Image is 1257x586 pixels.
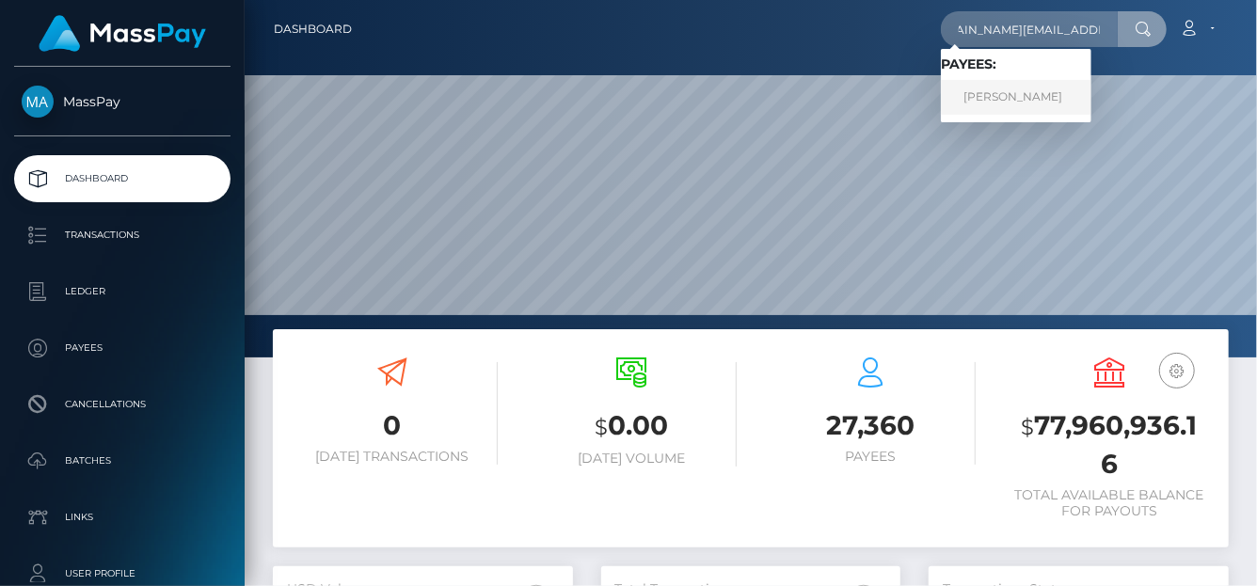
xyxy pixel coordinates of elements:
a: Payees [14,325,231,372]
h6: [DATE] Transactions [287,449,498,465]
a: Links [14,494,231,541]
p: Links [22,503,223,531]
p: Transactions [22,221,223,249]
h3: 27,360 [765,407,976,444]
small: $ [1022,414,1035,440]
h3: 0 [287,407,498,444]
h6: Payees: [941,56,1091,72]
span: MassPay [14,93,231,110]
p: Cancellations [22,390,223,419]
h6: Total Available Balance for Payouts [1004,487,1215,519]
a: Cancellations [14,381,231,428]
p: Batches [22,447,223,475]
a: Dashboard [274,9,352,49]
a: Ledger [14,268,231,315]
p: Ledger [22,277,223,306]
a: Batches [14,437,231,484]
img: MassPay Logo [39,15,206,52]
a: [PERSON_NAME] [941,80,1091,115]
h3: 77,960,936.16 [1004,407,1215,483]
p: Payees [22,334,223,362]
h6: [DATE] Volume [526,451,737,467]
a: Dashboard [14,155,231,202]
a: Transactions [14,212,231,259]
p: Dashboard [22,165,223,193]
h3: 0.00 [526,407,737,446]
img: MassPay [22,86,54,118]
h6: Payees [765,449,976,465]
input: Search... [941,11,1118,47]
small: $ [595,414,608,440]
